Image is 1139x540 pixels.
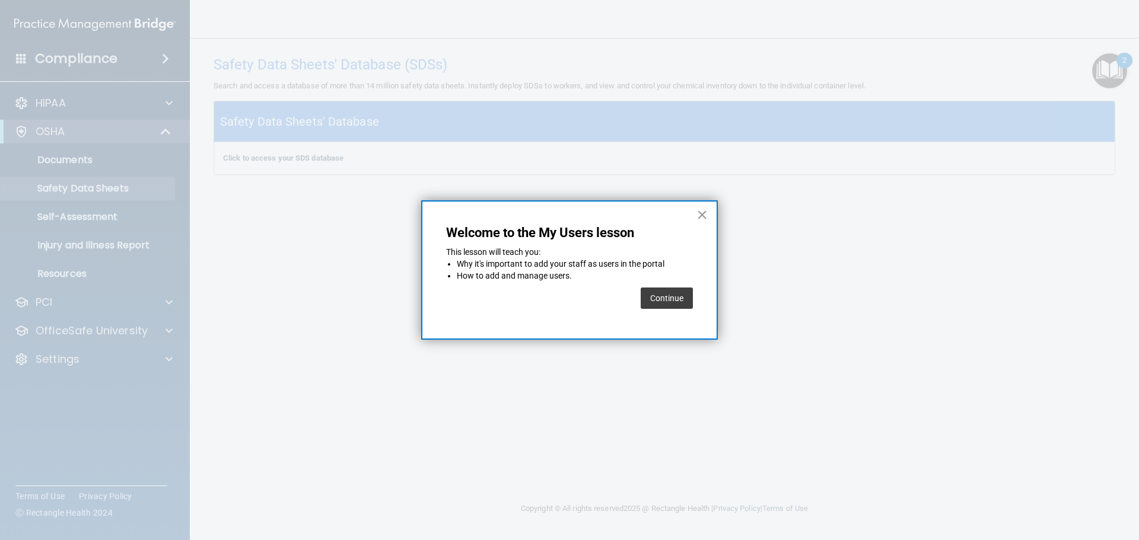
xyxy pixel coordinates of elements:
p: This lesson will teach you: [446,247,693,258]
p: Welcome to the My Users lesson [446,225,693,241]
li: How to add and manage users. [457,270,693,282]
button: Continue [641,287,693,309]
iframe: Drift Widget Chat Controller [934,456,1125,503]
button: Close [696,205,708,224]
li: Why it's important to add your staff as users in the portal [457,258,693,270]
